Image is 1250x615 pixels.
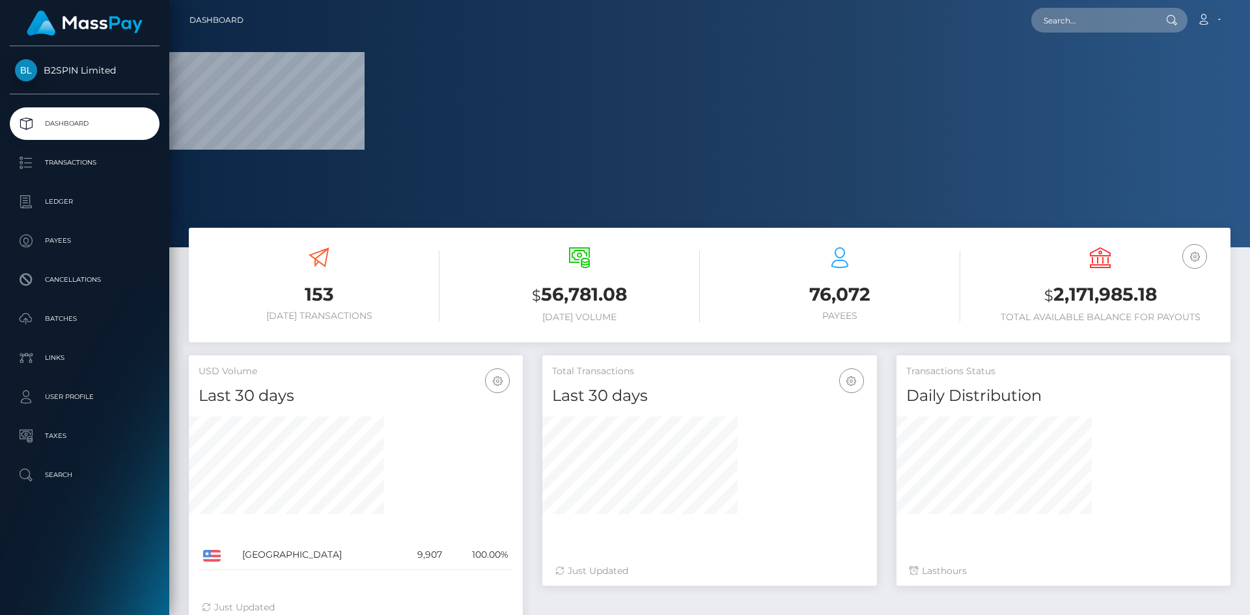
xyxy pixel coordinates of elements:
h6: Payees [719,310,960,321]
small: $ [532,286,541,305]
a: Batches [10,303,160,335]
p: User Profile [15,387,154,407]
h4: Last 30 days [552,385,867,407]
p: Search [15,465,154,485]
a: Cancellations [10,264,160,296]
h6: Total Available Balance for Payouts [980,312,1221,323]
input: Search... [1031,8,1154,33]
img: US.png [203,550,221,562]
h6: [DATE] Volume [459,312,700,323]
td: [GEOGRAPHIC_DATA] [238,540,397,570]
h3: 76,072 [719,282,960,307]
a: Payees [10,225,160,257]
p: Dashboard [15,114,154,133]
h3: 153 [199,282,439,307]
a: Links [10,342,160,374]
a: Search [10,459,160,491]
p: Batches [15,309,154,329]
a: Taxes [10,420,160,452]
h5: Transactions Status [906,365,1221,378]
a: Transactions [10,146,160,179]
p: Payees [15,231,154,251]
a: Ledger [10,185,160,218]
img: B2SPIN Limited [15,59,37,81]
td: 100.00% [447,540,514,570]
small: $ [1044,286,1053,305]
td: 9,907 [397,540,447,570]
div: Just Updated [202,601,510,614]
span: B2SPIN Limited [10,64,160,76]
h3: 2,171,985.18 [980,282,1221,308]
h5: USD Volume [199,365,513,378]
img: MassPay Logo [27,10,143,36]
a: User Profile [10,381,160,413]
p: Ledger [15,192,154,212]
h4: Daily Distribution [906,385,1221,407]
h6: [DATE] Transactions [199,310,439,321]
h4: Last 30 days [199,385,513,407]
p: Taxes [15,426,154,446]
div: Just Updated [555,564,863,578]
p: Transactions [15,153,154,172]
h5: Total Transactions [552,365,867,378]
p: Cancellations [15,270,154,290]
div: Last hours [910,564,1217,578]
p: Links [15,348,154,368]
h3: 56,781.08 [459,282,700,308]
a: Dashboard [189,7,243,34]
a: Dashboard [10,107,160,140]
